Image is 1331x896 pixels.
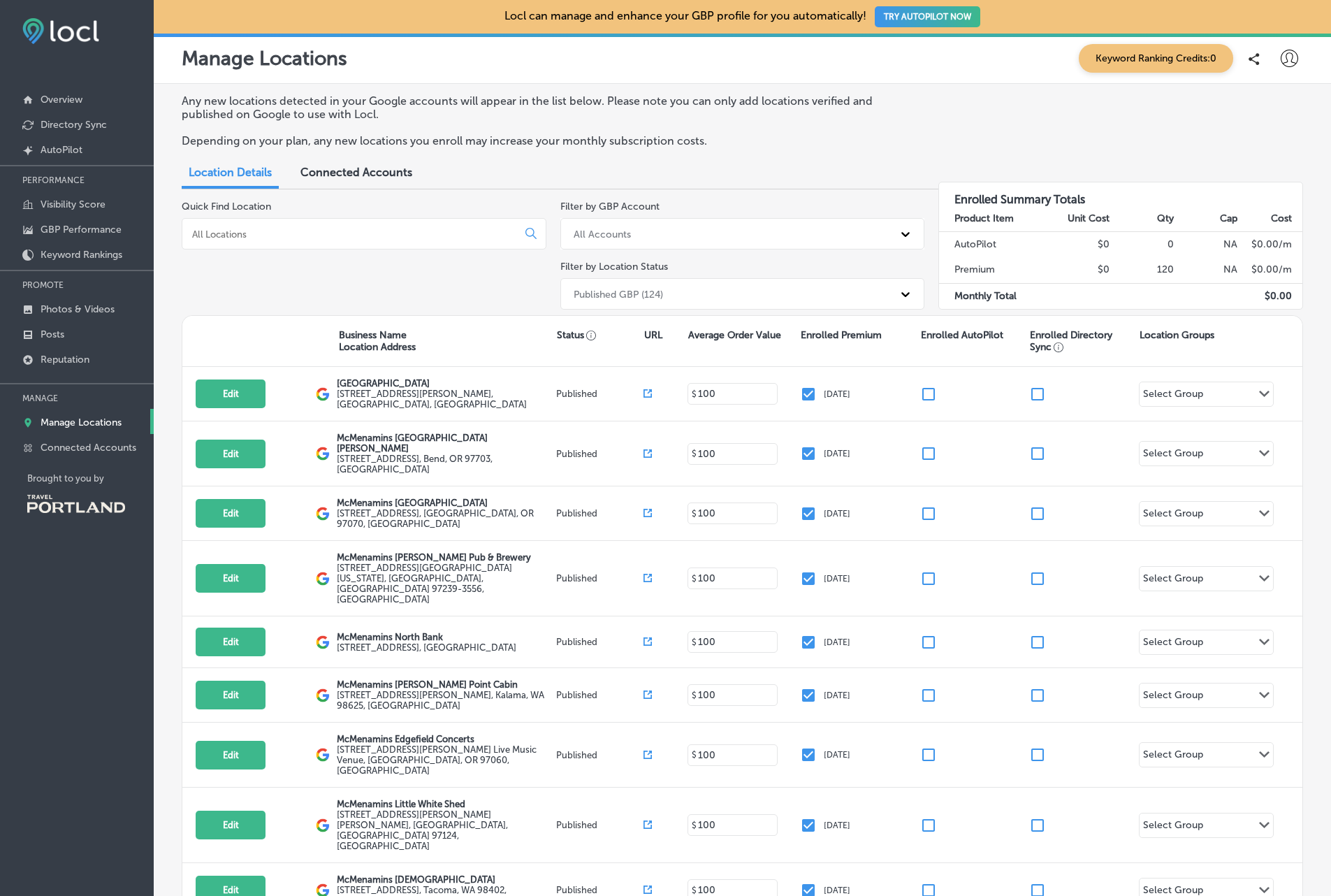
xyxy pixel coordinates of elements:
[191,228,514,240] input: All Locations
[939,231,1046,257] td: AutoPilot
[41,328,64,340] p: Posts
[337,508,552,529] label: [STREET_ADDRESS] , [GEOGRAPHIC_DATA], OR 97070, [GEOGRAPHIC_DATA]
[1110,257,1174,283] td: 120
[560,201,660,212] label: Filter by GBP Account
[1046,231,1110,257] td: $0
[824,509,850,519] p: [DATE]
[196,440,266,468] button: Edit
[189,166,272,179] span: Location Details
[196,811,266,839] button: Edit
[196,380,266,408] button: Edit
[939,182,1302,206] h3: Enrolled Summary Totals
[1143,507,1203,523] div: Select Group
[41,94,82,106] p: Overview
[824,574,850,584] p: [DATE]
[316,818,330,832] img: logo
[824,637,850,647] p: [DATE]
[692,821,697,830] p: $
[1046,257,1110,283] td: $0
[182,94,910,121] p: Any new locations detected in your Google accounts will appear in the list below. Please note you...
[824,691,850,700] p: [DATE]
[41,249,122,261] p: Keyword Rankings
[196,628,266,656] button: Edit
[939,283,1046,309] td: Monthly Total
[337,454,552,475] label: [STREET_ADDRESS] , Bend, OR 97703, [GEOGRAPHIC_DATA]
[337,679,552,690] p: McMenamins [PERSON_NAME] Point Cabin
[1046,206,1110,232] th: Unit Cost
[1238,206,1302,232] th: Cost
[1140,329,1214,341] p: Location Groups
[196,681,266,709] button: Edit
[316,688,330,702] img: logo
[337,389,552,410] label: [STREET_ADDRESS][PERSON_NAME] , [GEOGRAPHIC_DATA], [GEOGRAPHIC_DATA]
[1110,231,1174,257] td: 0
[644,329,662,341] p: URL
[182,47,347,70] p: Manage Locations
[337,642,516,653] label: [STREET_ADDRESS] , [GEOGRAPHIC_DATA]
[316,387,330,401] img: logo
[954,212,1014,224] strong: Product Item
[300,166,412,179] span: Connected Accounts
[1143,689,1203,705] div: Select Group
[692,574,697,584] p: $
[337,552,552,563] p: McMenamins [PERSON_NAME] Pub & Brewery
[692,389,697,399] p: $
[556,389,643,399] p: Published
[556,573,643,584] p: Published
[337,433,552,454] p: McMenamins [GEOGRAPHIC_DATA][PERSON_NAME]
[692,691,697,700] p: $
[1238,283,1302,309] td: $ 0.00
[556,820,643,830] p: Published
[1143,749,1203,765] div: Select Group
[316,507,330,521] img: logo
[939,257,1046,283] td: Premium
[337,378,552,389] p: [GEOGRAPHIC_DATA]
[556,750,643,760] p: Published
[339,329,416,353] p: Business Name Location Address
[337,498,552,508] p: McMenamins [GEOGRAPHIC_DATA]
[1143,388,1203,404] div: Select Group
[1079,44,1233,73] span: Keyword Ranking Credits: 0
[1143,572,1203,588] div: Select Group
[1174,206,1239,232] th: Cap
[1174,231,1239,257] td: NA
[196,564,266,593] button: Edit
[574,228,631,240] div: All Accounts
[316,447,330,461] img: logo
[1030,329,1132,353] p: Enrolled Directory Sync
[182,201,271,212] label: Quick Find Location
[824,886,850,895] p: [DATE]
[556,508,643,519] p: Published
[337,874,552,885] p: McMenamins [DEMOGRAPHIC_DATA]
[1143,447,1203,463] div: Select Group
[337,799,552,809] p: McMenamins Little White Shed
[824,449,850,458] p: [DATE]
[22,18,99,44] img: fda3e92497d09a02dc62c9cd864e3231.png
[316,748,330,762] img: logo
[875,6,980,27] button: TRY AUTOPILOT NOW
[921,329,1003,341] p: Enrolled AutoPilot
[692,449,697,458] p: $
[1110,206,1174,232] th: Qty
[556,690,643,700] p: Published
[196,499,266,528] button: Edit
[41,303,115,315] p: Photos & Videos
[337,734,552,744] p: McMenamins Edgefield Concerts
[692,509,697,519] p: $
[41,417,122,428] p: Manage Locations
[1143,636,1203,652] div: Select Group
[1174,257,1239,283] td: NA
[41,442,136,454] p: Connected Accounts
[41,144,82,156] p: AutoPilot
[1143,819,1203,835] div: Select Group
[196,741,266,769] button: Edit
[556,449,643,459] p: Published
[316,572,330,586] img: logo
[337,690,552,711] label: [STREET_ADDRESS][PERSON_NAME] , Kalama, WA 98625, [GEOGRAPHIC_DATA]
[556,885,643,895] p: Published
[692,637,697,647] p: $
[41,224,122,236] p: GBP Performance
[337,563,552,605] label: [STREET_ADDRESS][GEOGRAPHIC_DATA][US_STATE] , [GEOGRAPHIC_DATA], [GEOGRAPHIC_DATA] 97239-3556, [G...
[1238,257,1302,283] td: $ 0.00 /m
[316,635,330,649] img: logo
